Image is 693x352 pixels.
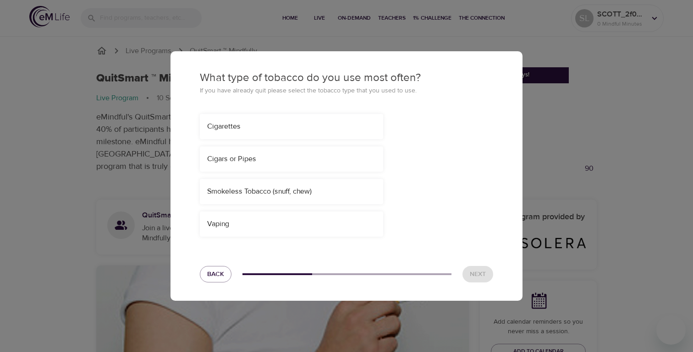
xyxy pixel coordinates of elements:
[200,211,383,237] div: Vaping
[200,266,231,283] button: Back
[200,146,383,172] div: Cigars or Pipes
[207,121,376,132] div: Cigarettes
[207,186,376,197] div: Smokeless Tobacco (snuff, chew)
[200,86,493,96] p: If you have already quit please select the tobacco type that you used to use.
[200,70,493,86] p: What type of tobacco do you use most often?
[207,269,224,280] span: Back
